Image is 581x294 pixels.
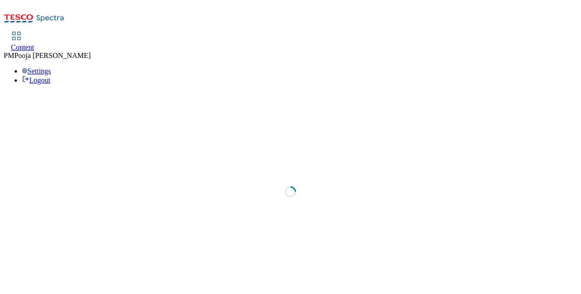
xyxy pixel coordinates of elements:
span: Content [11,43,34,51]
a: Content [11,32,34,52]
a: Settings [22,67,51,75]
span: Pooja [PERSON_NAME] [14,52,91,59]
span: PM [4,52,14,59]
a: Logout [22,76,50,84]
